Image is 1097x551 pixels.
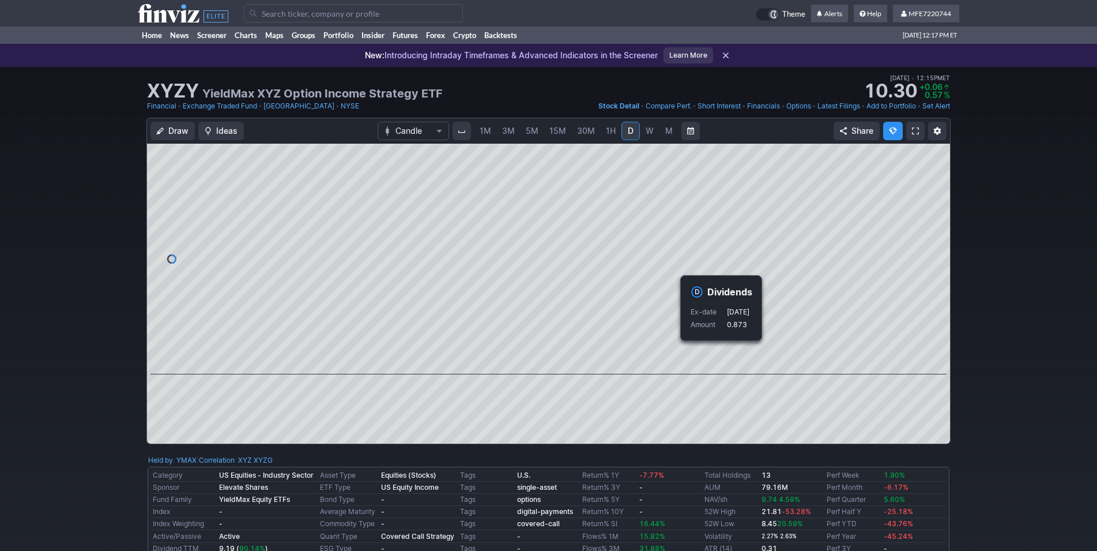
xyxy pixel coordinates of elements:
a: 1M [474,122,496,140]
b: - [381,519,384,528]
a: XYZ [238,455,252,466]
a: digital-payments [517,507,573,516]
p: 0.873 [727,319,749,331]
span: • [258,100,262,112]
b: - [381,495,384,504]
a: options [517,495,541,504]
span: 20.59% [777,519,803,528]
a: 30M [572,122,600,140]
strong: 10.30 [864,82,917,100]
td: Return% 10Y [580,506,637,518]
span: • [781,100,785,112]
td: Total Holdings [702,470,759,482]
a: Compare Perf. [646,100,691,112]
td: Perf Week [824,470,881,482]
span: 3M [502,126,515,136]
td: Asset Type [318,470,379,482]
h1: XYZY [147,82,199,100]
span: 15M [549,126,566,136]
a: Fullscreen [906,122,925,140]
a: Exchange Traded Fund [183,100,257,112]
button: Chart Type [378,122,449,140]
button: Share [834,122,880,140]
span: 0.57 [925,90,943,100]
b: - [639,483,643,492]
span: -45.24% [884,532,913,541]
a: Help [854,5,887,23]
a: U.S. [517,471,530,479]
td: Tags [458,470,515,482]
a: W [640,122,659,140]
a: Screener [193,27,231,44]
td: Return% 3Y [580,482,637,494]
b: Equities (Stocks) [381,471,436,479]
b: single-asset [517,483,557,492]
a: Latest Filings [817,100,860,112]
a: Add to Portfolio [866,100,916,112]
a: Options [786,100,811,112]
span: 1M [480,126,491,136]
span: • [742,100,746,112]
span: Share [851,125,873,137]
span: +0.06 [919,82,943,92]
a: M [659,122,678,140]
a: Groups [288,27,319,44]
p: Amount [691,319,726,331]
a: YMAX [176,455,197,466]
span: W [646,126,654,136]
b: - [219,519,223,528]
span: • [640,100,644,112]
a: MFE7220744 [893,5,959,23]
span: 9.74 [762,495,777,504]
td: Volatility [702,530,759,543]
a: 15M [544,122,571,140]
a: Alerts [811,5,848,23]
input: Search [244,4,463,23]
span: MFE7220744 [908,9,951,18]
b: - [517,532,521,541]
h2: YieldMax XYZ Option Income Strategy ETF [202,85,443,102]
td: Commodity Type [318,518,379,530]
td: Average Maturity [318,506,379,518]
span: Stock Detail [598,102,639,110]
span: Latest Filings [817,102,860,110]
span: • [178,100,182,112]
b: 8.45 [762,519,803,528]
b: Elevate Shares [219,483,268,492]
span: Ideas [216,125,238,137]
span: D [628,126,634,136]
a: Futures [389,27,422,44]
span: • [861,100,865,112]
td: Index [150,506,217,518]
span: • [335,100,340,112]
td: Perf Quarter [824,494,881,506]
span: 15.82% [639,532,665,541]
b: Active [219,532,240,541]
td: Perf Year [824,530,881,543]
div: | : [197,455,273,466]
td: Perf Half Y [824,506,881,518]
p: [DATE] [727,306,749,318]
a: Stock Detail [598,100,639,112]
span: % [944,90,950,100]
span: New: [365,50,384,60]
td: Active/Passive [150,530,217,543]
a: Charts [231,27,261,44]
b: - [639,507,643,516]
span: -43.76% [884,519,913,528]
b: - [219,507,223,516]
span: 5.60% [884,495,905,504]
a: XYZG [254,455,273,466]
small: 2.27% 2.63% [762,533,797,539]
span: -7.77% [639,471,664,479]
td: Tags [458,518,515,530]
a: NYSE [341,100,359,112]
b: US Equities - Industry Sector [219,471,314,479]
a: Held by [148,456,173,464]
span: [DATE] 12:17 PM ET [903,27,957,44]
a: Portfolio [319,27,357,44]
td: Category [150,470,217,482]
a: Theme [756,8,805,21]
